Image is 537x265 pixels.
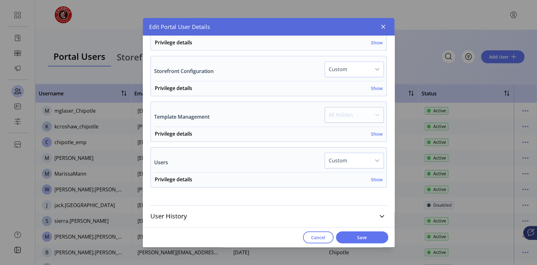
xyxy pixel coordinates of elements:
h6: Show [371,176,383,183]
a: User History [150,209,387,223]
a: Privilege detailsShow [151,39,386,50]
h6: Privilege details [155,84,192,92]
span: Custom [325,62,371,77]
h6: Privilege details [155,130,192,138]
span: Custom [325,153,371,168]
div: dropdown trigger [371,62,383,77]
span: Cancel [311,234,325,241]
span: Edit Portal User Details [149,23,210,31]
h6: Privilege details [155,176,192,183]
button: Save [336,231,388,243]
label: Storefront Configuration [154,67,214,75]
h6: Show [371,85,383,92]
a: Privilege detailsShow [151,84,386,96]
div: dropdown trigger [371,153,383,168]
button: Cancel [303,231,333,243]
a: Privilege detailsShow [151,176,386,187]
a: Privilege detailsShow [151,130,386,141]
span: User History [150,213,187,219]
label: Users [154,159,168,166]
label: Template Management [154,113,210,121]
h6: Privilege details [155,39,192,46]
h6: Show [371,39,383,46]
span: Save [344,234,380,241]
h6: Show [371,131,383,137]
